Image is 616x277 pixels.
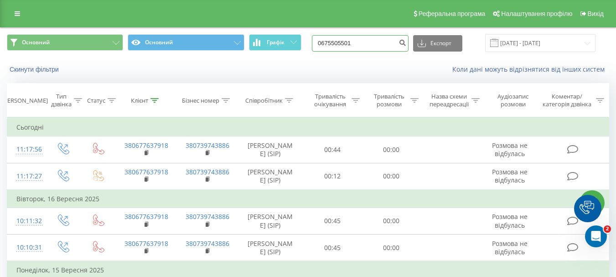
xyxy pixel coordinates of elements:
iframe: Intercom live chat [585,225,607,247]
div: 10:10:31 [16,239,36,256]
span: Розмова не відбулась [492,141,528,158]
div: Аудіозапис розмови [490,93,536,108]
a: 380677637918 [124,167,168,176]
td: 00:00 [362,136,421,163]
div: [PERSON_NAME] [2,97,48,105]
div: Статус [87,97,105,105]
a: 380739743886 [186,212,229,221]
a: 380677637918 [124,141,168,150]
button: Графік [249,34,301,51]
td: 00:00 [362,208,421,234]
td: Сьогодні [7,118,609,136]
div: Тривалість очікування [311,93,349,108]
a: 380739743886 [186,239,229,248]
td: 00:12 [303,163,362,190]
span: Основний [22,39,50,46]
a: 380677637918 [124,212,168,221]
a: 380739743886 [186,141,229,150]
button: Основний [128,34,244,51]
a: Коли дані можуть відрізнятися вiд інших систем [452,65,609,73]
td: 00:45 [303,235,362,261]
a: 380677637918 [124,239,168,248]
span: Графік [267,39,285,46]
div: Тривалість розмови [370,93,408,108]
span: Реферальна програма [419,10,486,17]
div: Клієнт [131,97,148,105]
td: 00:00 [362,235,421,261]
td: [PERSON_NAME] (SIP) [238,208,303,234]
div: Коментар/категорія дзвінка [540,93,594,108]
div: 11:17:27 [16,167,36,185]
input: Пошук за номером [312,35,409,52]
span: Розмова не відбулась [492,212,528,229]
span: Налаштування профілю [501,10,572,17]
span: 2 [604,225,611,233]
span: Розмова не відбулась [492,239,528,256]
a: 380739743886 [186,167,229,176]
div: 11:17:56 [16,141,36,158]
td: [PERSON_NAME] (SIP) [238,136,303,163]
div: Тип дзвінка [51,93,72,108]
td: 00:00 [362,163,421,190]
td: 00:45 [303,208,362,234]
div: Бізнес номер [182,97,219,105]
div: Співробітник [245,97,283,105]
td: [PERSON_NAME] (SIP) [238,163,303,190]
div: Назва схеми переадресації [429,93,469,108]
button: Експорт [413,35,462,52]
span: Розмова не відбулась [492,167,528,184]
div: 10:11:32 [16,212,36,230]
td: 00:44 [303,136,362,163]
span: Вихід [588,10,604,17]
td: [PERSON_NAME] (SIP) [238,235,303,261]
td: Вівторок, 16 Вересня 2025 [7,190,609,208]
button: Основний [7,34,123,51]
button: Скинути фільтри [7,65,63,73]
